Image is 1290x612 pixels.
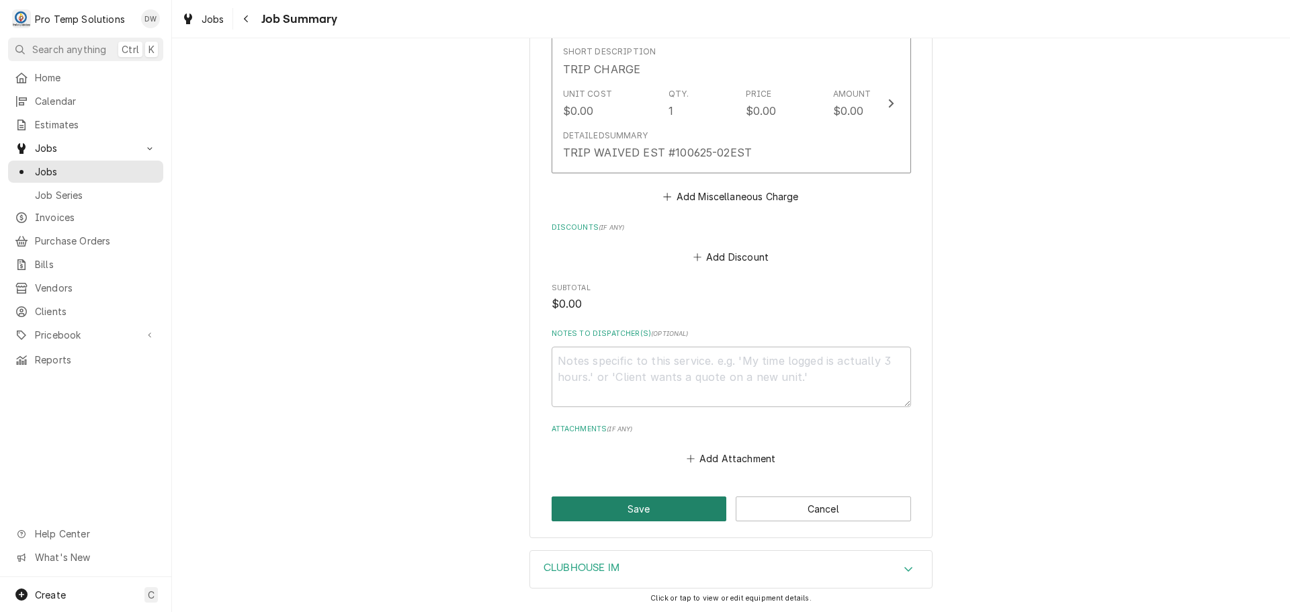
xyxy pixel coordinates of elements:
div: $0.00 [563,103,594,119]
label: Attachments [552,424,911,435]
span: Estimates [35,118,157,132]
span: ( if any ) [607,425,632,433]
a: Purchase Orders [8,230,163,252]
a: Job Series [8,184,163,206]
div: P [12,9,31,28]
div: Qty. [669,88,689,100]
span: Jobs [35,165,157,179]
div: Pro Temp Solutions's Avatar [12,9,31,28]
div: Short Description [563,46,656,58]
div: Accordion Header [530,551,932,588]
label: Discounts [552,222,911,233]
div: $0.00 [746,103,777,119]
a: Jobs [176,8,230,30]
span: Ctrl [122,42,139,56]
span: C [148,588,155,602]
span: What's New [35,550,155,564]
span: Bills [35,257,157,271]
span: ( if any ) [599,224,624,231]
span: $0.00 [552,298,583,310]
a: Vendors [8,277,163,299]
div: Price [746,88,772,100]
a: Home [8,67,163,89]
div: Trip Charges, Diagnostic Fees, etc. [552,15,911,206]
div: Button Group Row [552,496,911,521]
div: Subtotal [552,283,911,312]
span: Help Center [35,527,155,541]
span: Calendar [35,94,157,108]
span: Home [35,71,157,85]
span: Jobs [35,141,136,155]
div: TRIP CHARGE [563,61,641,77]
span: Invoices [35,210,157,224]
a: Clients [8,300,163,322]
label: Notes to Dispatcher(s) [552,329,911,339]
div: TRIP WAIVED EST #100625-02EST [563,144,752,161]
h3: CLUBHOUSE IM [544,562,619,574]
button: Update Line Item [552,33,911,173]
button: Search anythingCtrlK [8,38,163,61]
span: K [148,42,155,56]
button: Navigate back [236,8,257,30]
div: Amount [833,88,871,100]
a: Invoices [8,206,163,228]
span: ( optional ) [651,330,689,337]
a: Go to Help Center [8,523,163,545]
span: Job Summary [257,10,338,28]
span: Pricebook [35,328,136,342]
button: Add Miscellaneous Charge [661,187,801,206]
div: DW [141,9,160,28]
a: Go to Pricebook [8,324,163,346]
a: Estimates [8,114,163,136]
div: Dana Williams's Avatar [141,9,160,28]
div: Button Group [552,496,911,521]
div: 1 [669,103,673,119]
button: Save [552,496,727,521]
div: Discounts [552,222,911,267]
a: Calendar [8,90,163,112]
span: Subtotal [552,283,911,294]
div: Unit Cost [563,88,612,100]
a: Go to What's New [8,546,163,568]
button: Cancel [736,496,911,521]
span: Job Series [35,188,157,202]
span: Vendors [35,281,157,295]
div: Pro Temp Solutions [35,12,125,26]
a: Jobs [8,161,163,183]
span: Clients [35,304,157,318]
span: Search anything [32,42,106,56]
a: Reports [8,349,163,371]
a: Go to Jobs [8,137,163,159]
div: $0.00 [833,103,864,119]
a: Bills [8,253,163,275]
span: Purchase Orders [35,234,157,248]
div: Attachments [552,424,911,468]
span: Click or tap to view or edit equipment details. [650,594,812,603]
span: Reports [35,353,157,367]
button: Add Discount [691,248,771,267]
div: Detailed Summary [563,130,648,142]
div: CLUBHOUSE IM [529,550,933,589]
button: Add Attachment [684,449,778,468]
div: Notes to Dispatcher(s) [552,329,911,407]
button: Accordion Details Expand Trigger [530,551,932,588]
span: Subtotal [552,296,911,312]
span: Jobs [202,12,224,26]
span: Create [35,589,66,601]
